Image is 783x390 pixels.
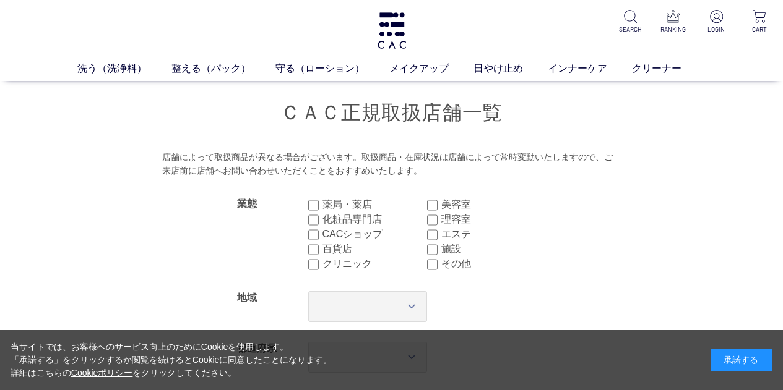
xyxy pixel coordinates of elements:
[632,61,706,76] a: クリーナー
[237,198,257,209] label: 業態
[275,61,389,76] a: 守る（ローション）
[322,256,427,271] label: クリニック
[659,10,687,34] a: RANKING
[376,12,408,49] img: logo
[322,197,427,212] label: 薬局・薬店
[548,61,632,76] a: インナーケア
[616,10,644,34] a: SEARCH
[441,242,546,256] label: 施設
[441,256,546,271] label: その他
[389,61,474,76] a: メイクアップ
[441,227,546,242] label: エステ
[441,212,546,227] label: 理容室
[322,212,427,227] label: 化粧品専門店
[77,61,171,76] a: 洗う（洗浄料）
[745,10,773,34] a: CART
[711,349,772,371] div: 承諾する
[441,197,546,212] label: 美容室
[703,25,730,34] p: LOGIN
[171,61,275,76] a: 整える（パック）
[616,25,644,34] p: SEARCH
[474,61,548,76] a: 日やけ止め
[322,242,427,256] label: 百貨店
[745,25,773,34] p: CART
[11,341,332,379] div: 当サイトでは、お客様へのサービス向上のためにCookieを使用します。 「承諾する」をクリックするか閲覧を続けるとCookieに同意したことになります。 詳細はこちらの をクリックしてください。
[237,292,257,303] label: 地域
[162,151,621,177] div: 店舗によって取扱商品が異なる場合がございます。取扱商品・在庫状況は店舗によって常時変動いたしますので、ご来店前に店舗へお問い合わせいただくことをおすすめいたします。
[322,227,427,242] label: CACショップ
[82,100,701,126] h1: ＣＡＣ正規取扱店舗一覧
[703,10,730,34] a: LOGIN
[659,25,687,34] p: RANKING
[71,368,133,378] a: Cookieポリシー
